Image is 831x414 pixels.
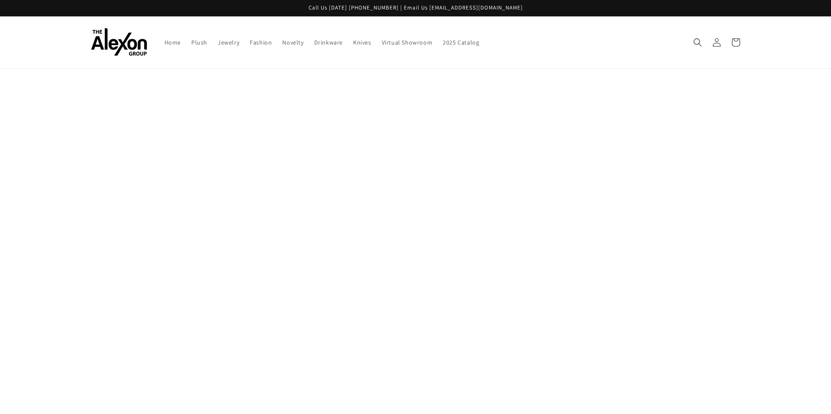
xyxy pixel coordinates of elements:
a: Novelty [277,33,309,51]
span: Drinkware [314,39,343,46]
span: Fashion [250,39,272,46]
a: Home [159,33,186,51]
span: Home [164,39,181,46]
a: Knives [348,33,377,51]
a: 2025 Catalog [438,33,484,51]
span: 2025 Catalog [443,39,479,46]
a: Plush [186,33,213,51]
a: Drinkware [309,33,348,51]
span: Novelty [282,39,303,46]
a: Jewelry [213,33,245,51]
span: Jewelry [218,39,239,46]
span: Virtual Showroom [382,39,433,46]
a: Fashion [245,33,277,51]
span: Plush [191,39,207,46]
img: The Alexon Group [91,28,147,56]
summary: Search [688,33,707,52]
span: Knives [353,39,371,46]
a: Virtual Showroom [377,33,438,51]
